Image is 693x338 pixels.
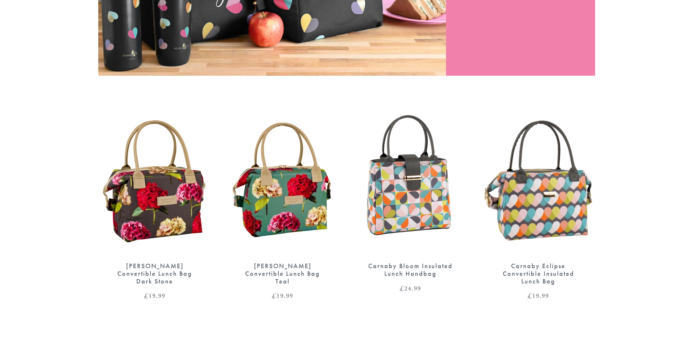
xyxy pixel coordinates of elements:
[482,109,595,255] img: Carnaby eclipse convertible lunch bag
[239,262,327,285] div: [PERSON_NAME] Convertible Lunch Bag Teal
[495,262,582,285] div: Carnaby Eclipse Convertible Insulated Lunch Bag
[272,291,293,300] bdi: 19.99
[226,109,339,299] a: Sarah Kelleher convertible lunch bag teal [PERSON_NAME] Convertible Lunch Bag Teal £19.99
[528,291,549,300] bdi: 19.99
[98,109,212,299] a: Sarah Kelleher Lunch Bag Dark Stone [PERSON_NAME] Convertible Lunch Bag Dark Stone £19.99
[367,262,454,277] div: Carnaby Bloom Insulated Lunch Handbag
[482,109,595,299] a: Carnaby eclipse convertible lunch bag Carnaby Eclipse Convertible Insulated Lunch Bag £19.99
[144,291,149,300] span: £
[400,284,404,293] span: £
[98,109,212,255] img: Sarah Kelleher Lunch Bag Dark Stone
[272,291,277,300] span: £
[144,291,165,300] bdi: 19.99
[400,284,421,293] bdi: 24.99
[354,109,467,292] a: Carnaby Bloom Insulated Lunch Handbag Carnaby Bloom Insulated Lunch Handbag £24.99
[226,109,339,255] img: Sarah Kelleher convertible lunch bag teal
[111,262,199,285] div: [PERSON_NAME] Convertible Lunch Bag Dark Stone
[528,291,532,300] span: £
[354,109,467,255] img: Carnaby Bloom Insulated Lunch Handbag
